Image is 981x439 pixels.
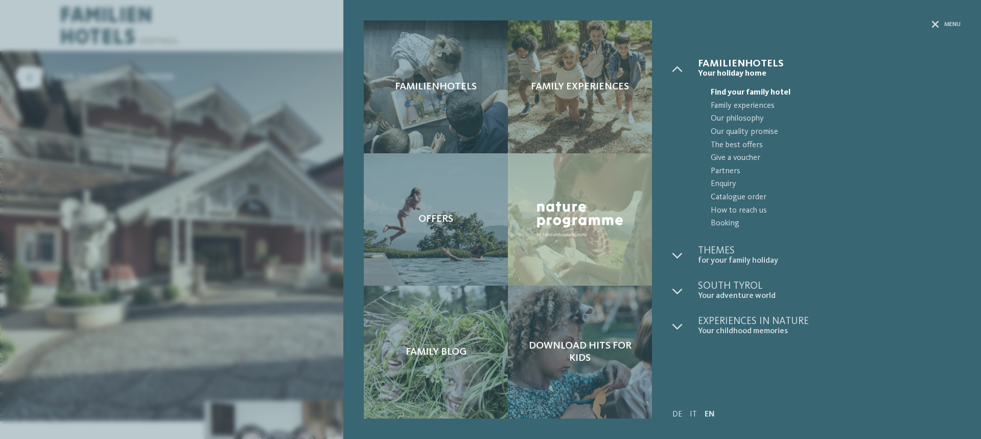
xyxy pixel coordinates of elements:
[698,281,961,291] span: South Tyrol
[698,59,961,69] span: Familienhotels
[364,153,508,286] a: The family hotel in St. Ulrich in Val Gardena/Gröden for being perfectly happy Offers
[698,126,961,139] a: Our quality promise
[711,178,961,191] span: Enquiry
[698,327,961,336] span: Your childhood memories
[406,346,466,358] span: Family Blog
[711,165,961,178] span: Partners
[944,20,961,29] span: Menu
[698,256,961,266] span: for your family holiday
[690,410,697,419] a: IT
[508,153,652,286] a: The family hotel in St. Ulrich in Val Gardena/Gröden for being perfectly happy Nature Programme
[364,20,508,153] a: The family hotel in St. Ulrich in Val Gardena/Gröden for being perfectly happy Familienhotels
[711,191,961,204] span: Catalogue order
[698,59,961,79] a: Familienhotels Your holiday home
[698,217,961,230] a: Booking
[698,191,961,204] a: Catalogue order
[698,86,961,100] a: Find your family hotel
[698,178,961,191] a: Enquiry
[698,69,961,79] span: Your holiday home
[698,246,961,266] a: Themes for your family holiday
[698,316,961,336] a: Experiences in nature Your childhood memories
[698,316,961,327] span: Experiences in nature
[698,100,961,113] a: Family experiences
[508,20,652,153] a: The family hotel in St. Ulrich in Val Gardena/Gröden for being perfectly happy Family experiences
[418,213,453,225] span: Offers
[711,100,961,113] span: Family experiences
[698,139,961,152] a: The best offers
[711,204,961,218] span: How to reach us
[518,340,642,364] span: Download hits for kids
[698,112,961,126] a: Our philosophy
[698,204,961,218] a: How to reach us
[711,86,961,100] span: Find your family hotel
[364,286,508,419] a: The family hotel in St. Ulrich in Val Gardena/Gröden for being perfectly happy Family Blog
[698,152,961,165] a: Give a voucher
[395,81,477,93] span: Familienhotels
[711,126,961,139] span: Our quality promise
[711,139,961,152] span: The best offers
[533,198,626,240] img: Nature Programme
[698,165,961,178] a: Partners
[508,286,652,419] a: The family hotel in St. Ulrich in Val Gardena/Gröden for being perfectly happy Download hits for ...
[711,112,961,126] span: Our philosophy
[698,246,961,256] span: Themes
[698,281,961,301] a: South Tyrol Your adventure world
[711,152,961,165] span: Give a voucher
[672,410,682,419] a: DE
[705,410,715,419] a: EN
[711,217,961,230] span: Booking
[531,81,629,93] span: Family experiences
[698,291,961,301] span: Your adventure world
